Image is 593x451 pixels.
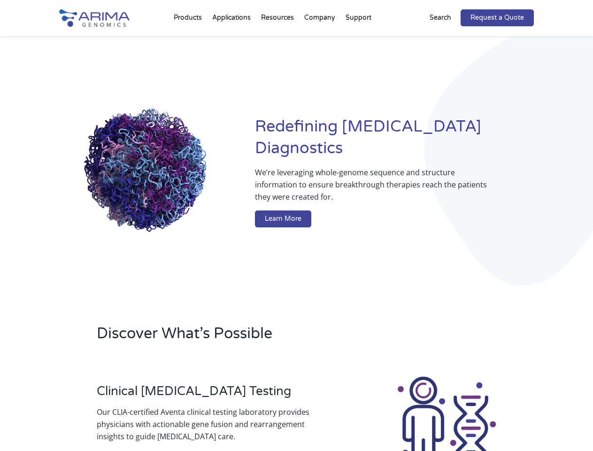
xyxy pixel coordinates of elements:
[255,116,534,166] h1: Redefining [MEDICAL_DATA] Diagnostics
[255,166,496,210] p: We’re leveraging whole-genome sequence and structure information to ensure breakthrough therapies...
[97,323,408,351] h2: Discover What’s Possible
[255,210,311,227] a: Learn More
[97,384,333,406] h3: Clinical [MEDICAL_DATA] Testing
[430,12,451,24] p: Search
[97,406,333,443] p: Our CLIA-certified Aventa clinical testing laboratory provides physicians with actionable gene fu...
[461,9,534,26] a: Request a Quote
[546,406,593,451] iframe: Chat Widget
[59,9,130,27] img: Arima-Genomics-logo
